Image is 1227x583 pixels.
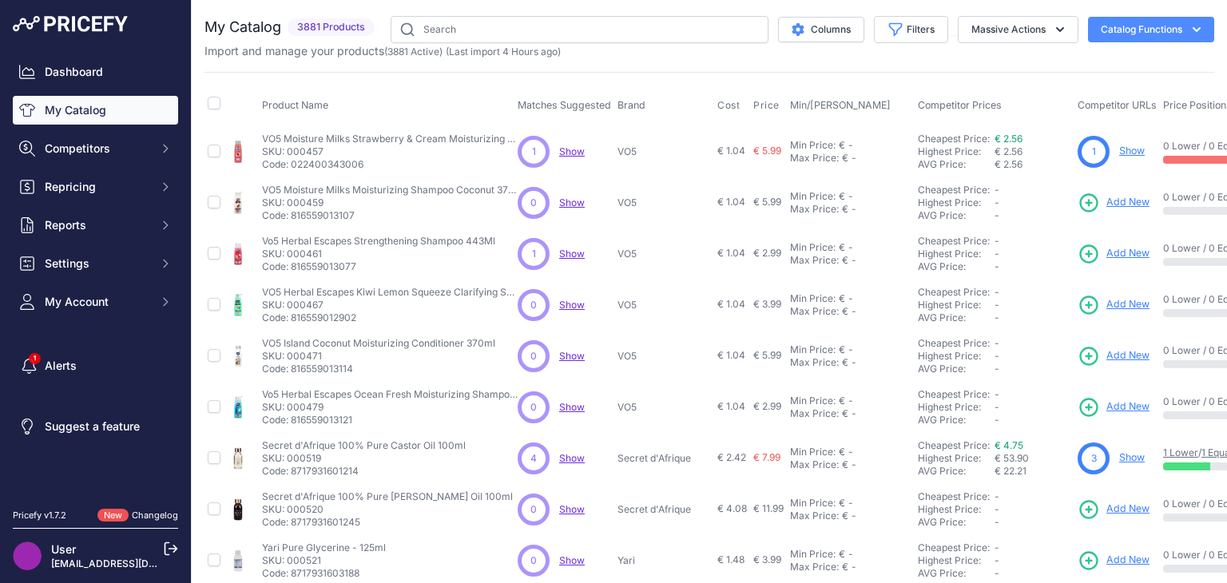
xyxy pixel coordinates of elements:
div: Highest Price: [918,248,995,260]
img: Pricefy Logo [13,16,128,32]
div: Max Price: [790,458,839,471]
a: Cheapest Price: [918,235,990,247]
span: € 1.04 [717,145,745,157]
span: - [995,567,999,579]
div: AVG Price: [918,158,995,171]
span: Show [559,401,585,413]
p: Import and manage your products [204,43,561,59]
span: Competitor URLs [1078,99,1157,111]
a: Add New [1078,192,1150,214]
span: - [995,503,999,515]
a: Show [559,248,585,260]
a: Add New [1078,549,1150,572]
span: - [995,516,999,528]
a: [EMAIL_ADDRESS][DOMAIN_NAME] [51,557,218,569]
span: Show [559,503,585,515]
div: € [839,190,845,203]
span: Price Position [1163,99,1226,111]
input: Search [391,16,768,43]
span: € 5.99 [753,349,781,361]
span: € 2.99 [753,247,781,259]
p: VO5 Moisture Milks Strawberry & Cream Moisturizing Shampoo 443ml [262,133,518,145]
div: AVG Price: [918,311,995,324]
a: € 2.56 [995,133,1022,145]
span: 0 [530,553,537,568]
div: Min Price: [790,446,836,458]
span: € 11.99 [753,502,784,514]
a: Show [1119,451,1145,463]
span: Show [559,554,585,566]
span: € 1.04 [717,400,745,412]
span: Add New [1106,399,1150,414]
span: Show [559,299,585,311]
p: SKU: 000479 [262,401,518,414]
div: - [845,446,853,458]
span: Reports [45,217,149,233]
div: Max Price: [790,203,839,216]
button: Massive Actions [958,16,1078,43]
a: Show [559,196,585,208]
div: Min Price: [790,190,836,203]
a: Show [1119,145,1145,157]
div: AVG Price: [918,567,995,580]
a: Add New [1078,243,1150,265]
a: Add New [1078,498,1150,521]
div: € 2.56 [995,158,1071,171]
p: Code: 8717931601245 [262,516,513,529]
button: Competitors [13,134,178,163]
span: New [97,509,129,522]
div: Max Price: [790,152,839,165]
div: Min Price: [790,395,836,407]
span: ( ) [384,46,443,58]
a: € 4.75 [995,439,1023,451]
div: - [845,190,853,203]
div: Min Price: [790,241,836,254]
div: Min Price: [790,343,836,356]
div: Highest Price: [918,350,995,363]
span: - [995,337,999,349]
a: Cheapest Price: [918,388,990,400]
a: Suggest a feature [13,412,178,441]
a: Cheapest Price: [918,286,990,298]
div: € [842,510,848,522]
div: € [839,343,845,356]
p: Code: 8717931601214 [262,465,466,478]
span: My Account [45,294,149,310]
a: Cheapest Price: [918,184,990,196]
div: AVG Price: [918,465,995,478]
div: AVG Price: [918,414,995,426]
p: Secret d'Afrique 100% Pure Castor Oil 100ml [262,439,466,452]
span: - [995,235,999,247]
span: - [995,248,999,260]
span: 3 [1091,451,1097,466]
div: - [848,407,856,420]
span: Settings [45,256,149,272]
div: € [842,356,848,369]
span: - [995,311,999,323]
span: - [995,414,999,426]
div: AVG Price: [918,516,995,529]
div: € [839,497,845,510]
span: Add New [1106,348,1150,363]
div: Max Price: [790,254,839,267]
a: Cheapest Price: [918,490,990,502]
div: - [848,510,856,522]
div: - [845,343,853,356]
div: AVG Price: [918,209,995,222]
a: Add New [1078,396,1150,418]
span: - [995,286,999,298]
h2: My Catalog [204,16,281,38]
p: SKU: 000461 [262,248,495,260]
span: € 4.08 [717,502,747,514]
p: VO5 [617,196,711,209]
a: 3881 Active [387,46,439,58]
div: Highest Price: [918,554,995,567]
p: SKU: 000519 [262,452,466,465]
div: Max Price: [790,510,839,522]
span: 0 [530,349,537,363]
div: € [839,139,845,152]
div: € [842,254,848,267]
span: - [995,388,999,400]
button: Repricing [13,173,178,201]
span: Product Name [262,99,328,111]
